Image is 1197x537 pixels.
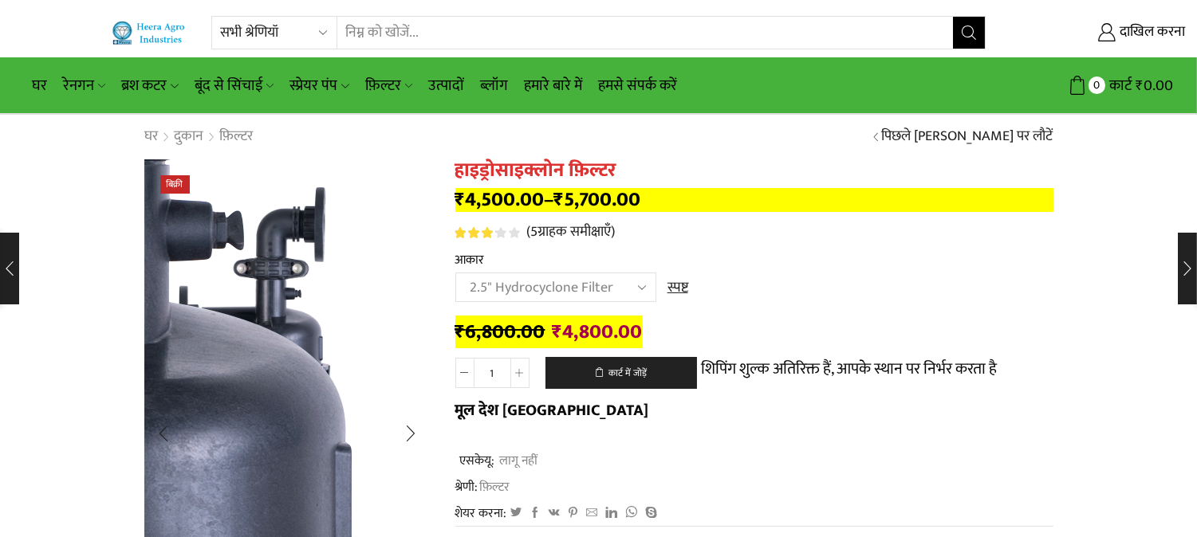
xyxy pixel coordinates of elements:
[553,316,563,348] font: ₹
[565,183,641,216] font: 5,700.00
[701,355,997,382] font: शिपिंग शुल्क अतिरिक्त हैं, आपके स्थान पर निर्भर करता है
[187,67,282,104] a: बूंद से सिंचाई
[219,127,254,147] a: फ़िल्टर
[472,67,516,104] a: ब्लॉग
[590,67,685,104] a: हमसे संपर्क करें
[474,358,510,388] input: उत्पाद गुणवत्ता
[478,476,510,497] a: फ़िल्टर
[498,450,538,471] font: लागू नहीं
[145,124,159,148] font: घर
[554,183,565,216] font: ₹
[1136,73,1144,98] font: ₹
[531,220,538,244] font: 5
[466,183,545,216] font: 4,500.00
[455,183,466,216] font: ₹
[455,249,485,270] font: आकार
[337,17,952,49] input: निम्न को खोजें...
[527,220,531,244] font: (
[458,450,495,471] font: एसकेयू:
[1093,76,1100,95] font: 0
[545,357,697,389] button: कार्ट में जोड़ें
[24,67,55,104] a: घर
[455,476,478,497] font: श्रेणी:
[563,316,643,348] font: 4,800.00
[195,73,262,98] font: बूंद से सिंचाई
[516,67,590,104] a: हमारे बारे में
[882,127,1053,147] a: पिछले [PERSON_NAME] पर लौटें
[1120,20,1185,44] font: दाखिल करना
[392,414,431,453] div: अगली स्लाइड
[428,73,464,98] font: उत्पादों
[1010,18,1185,47] a: दाखिल करना
[144,127,159,147] a: घर
[175,124,204,148] font: दुकान
[365,73,401,98] font: फ़िल्टर
[144,414,184,453] div: पिछली स्लाइड
[167,177,183,192] font: बिक्री
[121,73,167,98] font: ब्रश कटर
[524,73,582,98] font: हमारे बारे में
[144,127,254,147] nav: ब्रेडक्रम्ब
[527,222,616,243] a: (5ग्राहक समीक्षाएँ)
[480,476,510,497] font: फ़िल्टर
[455,397,649,424] font: मूल देश [GEOGRAPHIC_DATA]
[667,278,688,299] a: विकल्प साफ़ करें
[63,73,94,98] font: रेनगन
[1109,73,1132,98] font: कार्ट
[455,155,616,186] font: हाइड्रोसाइक्लोन फ़िल्टर
[953,17,985,49] button: खोज बटन
[455,503,507,523] font: शेयर करना:
[32,73,47,98] font: घर
[882,124,1053,148] font: पिछले [PERSON_NAME] पर लौटें
[420,67,472,104] a: उत्पादों
[455,316,466,348] font: ₹
[480,73,508,98] font: ब्लॉग
[1002,71,1173,100] a: 0 कार्ट ₹0.00
[220,124,254,148] font: फ़िल्टर
[598,73,677,98] font: हमसे संपर्क करें
[455,227,520,238] div: 5 में से 3.20 रेटिंग
[466,316,545,348] font: 6,800.00
[545,183,554,216] font: –
[174,127,205,147] a: दुकान
[538,220,616,244] font: ग्राहक समीक्षाएँ)
[282,67,356,104] a: स्प्रेयर पंप
[113,67,186,104] a: ब्रश कटर
[55,67,113,104] a: रेनगन
[1144,73,1173,98] font: 0.00
[608,366,647,381] font: कार्ट में जोड़ें
[357,67,420,104] a: फ़िल्टर
[289,73,337,98] font: स्प्रेयर पंप
[667,276,688,300] font: स्पष्ट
